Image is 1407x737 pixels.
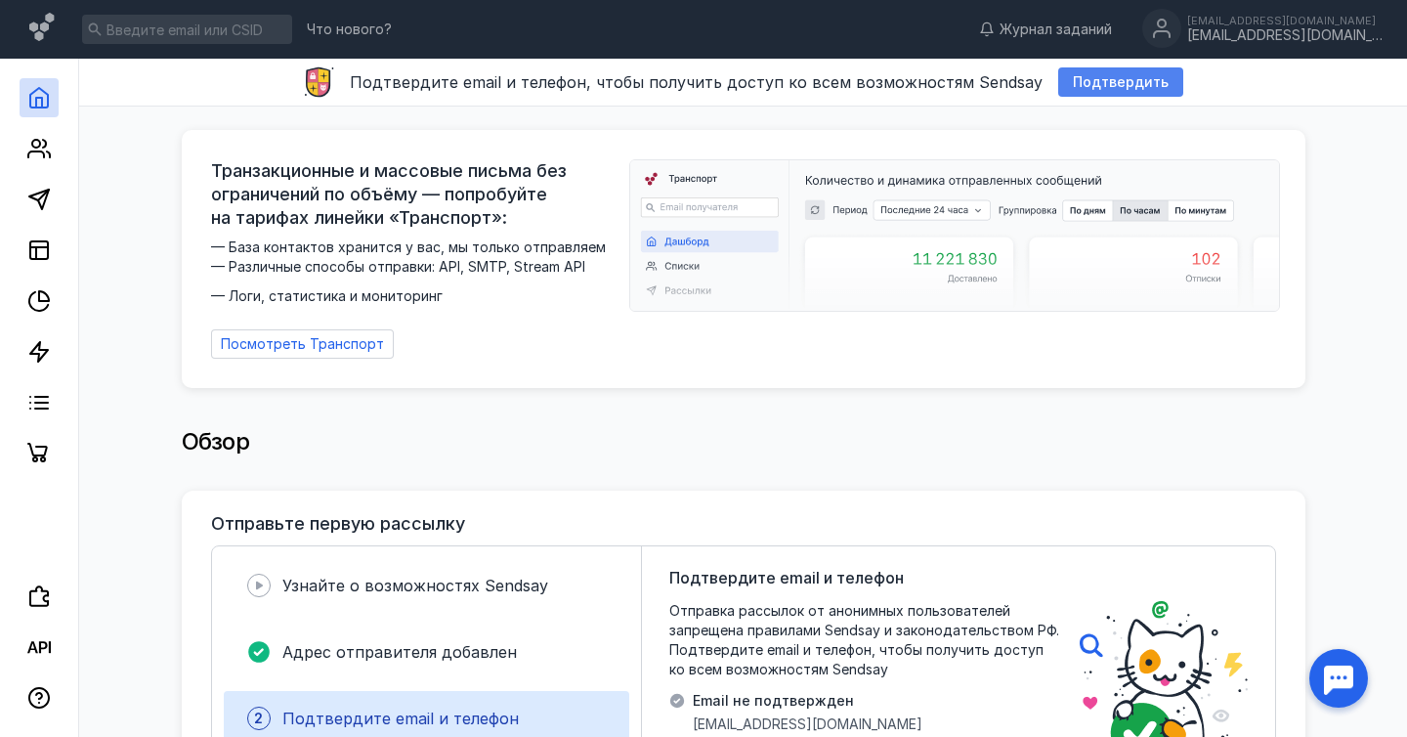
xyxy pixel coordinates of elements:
span: Адрес отправителя добавлен [282,642,517,662]
span: Email не подтвержден [693,691,922,711]
span: [EMAIL_ADDRESS][DOMAIN_NAME] [693,715,922,734]
span: Отправка рассылок от анонимных пользователей запрещена правилами Sendsay и законодательством РФ. ... [669,601,1060,679]
span: Узнайте о возможностях Sendsay [282,576,548,595]
span: Подтвердить [1073,74,1169,91]
span: 2 [254,709,263,728]
span: Журнал заданий [1000,20,1112,39]
a: Журнал заданий [969,20,1122,39]
div: [EMAIL_ADDRESS][DOMAIN_NAME] [1187,27,1383,44]
div: [EMAIL_ADDRESS][DOMAIN_NAME] [1187,15,1383,26]
span: Обзор [182,427,250,455]
span: Транзакционные и массовые письма без ограничений по объёму — попробуйте на тарифах линейки «Транс... [211,159,618,230]
span: Подтвердите email и телефон, чтобы получить доступ ко всем возможностям Sendsay [350,72,1043,92]
span: Подтвердите email и телефон [282,709,519,728]
h3: Отправьте первую рассылку [211,514,465,534]
a: Что нового? [297,22,402,36]
a: Посмотреть Транспорт [211,329,394,359]
span: Посмотреть Транспорт [221,336,384,353]
input: Введите email или CSID [82,15,292,44]
span: Что нового? [307,22,392,36]
span: — База контактов хранится у вас, мы только отправляем — Различные способы отправки: API, SMTP, St... [211,238,618,306]
img: dashboard-transport-banner [630,160,1279,311]
button: Подтвердить [1058,67,1183,97]
span: Подтвердите email и телефон [669,566,904,589]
